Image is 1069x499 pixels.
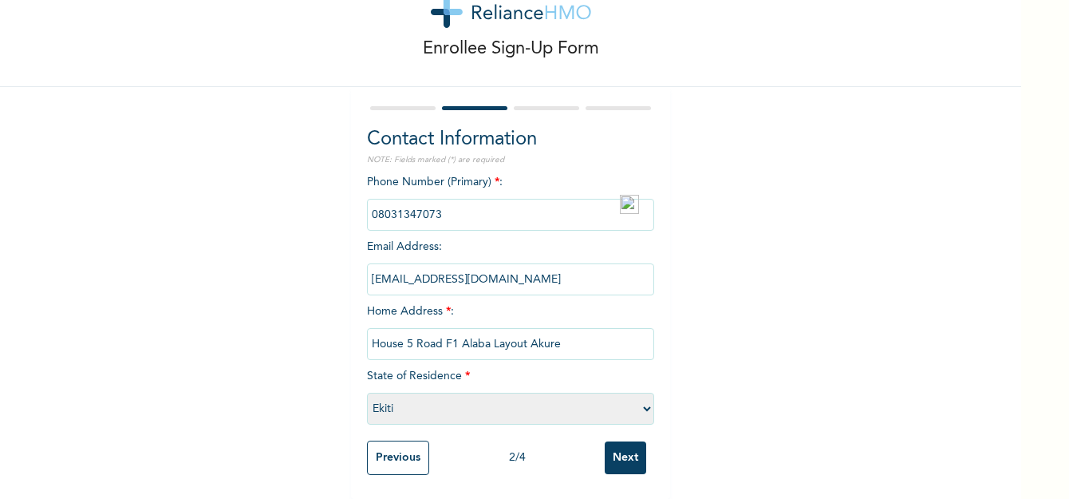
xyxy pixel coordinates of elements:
[367,125,654,154] h2: Contact Information
[423,36,599,62] p: Enrollee Sign-Up Form
[367,306,654,350] span: Home Address :
[367,176,654,220] span: Phone Number (Primary) :
[367,199,654,231] input: Enter Primary Phone Number
[367,154,654,166] p: NOTE: Fields marked (*) are required
[429,449,605,466] div: 2 / 4
[367,328,654,360] input: Enter home address
[367,370,654,414] span: State of Residence
[605,442,646,474] input: Next
[620,195,639,214] img: npw-badge-icon-locked.svg
[367,441,429,475] input: Previous
[367,241,654,285] span: Email Address :
[367,263,654,295] input: Enter email Address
